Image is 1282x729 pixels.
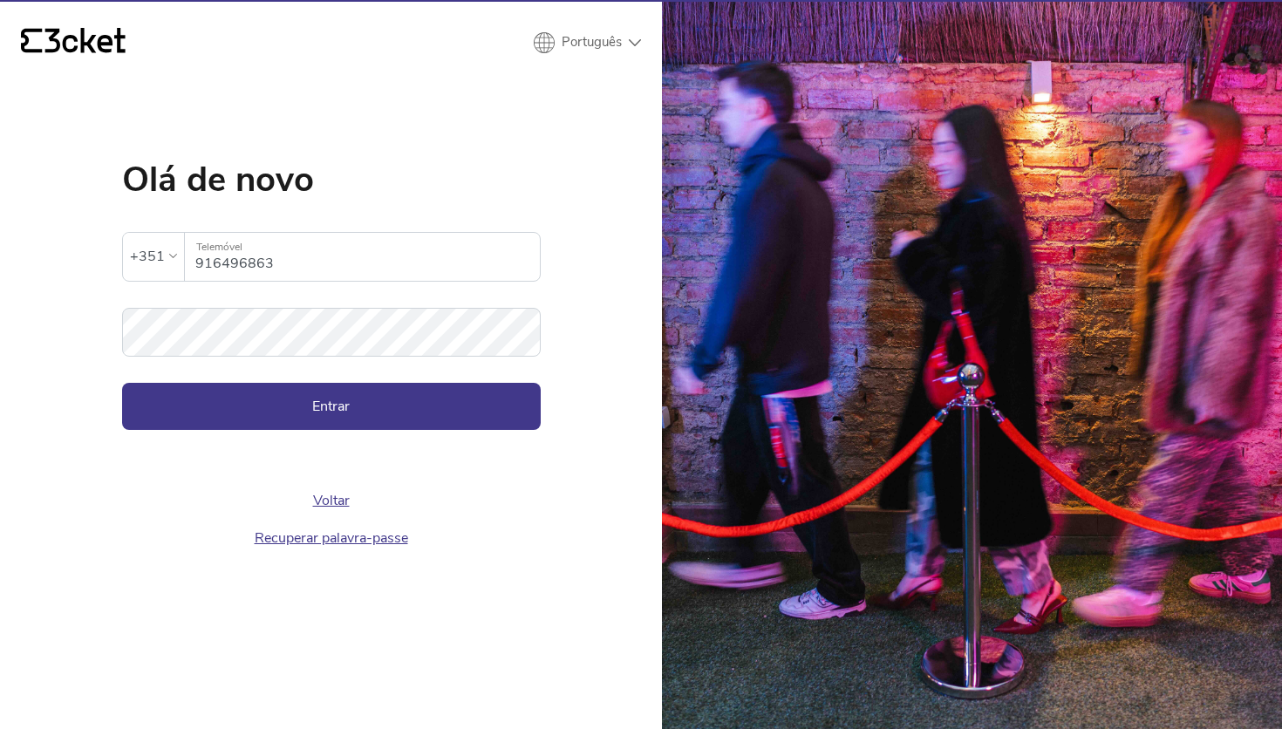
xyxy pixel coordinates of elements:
button: Entrar [122,383,541,430]
label: Telemóvel [185,233,540,262]
h1: Olá de novo [122,162,541,197]
a: {' '} [21,28,126,58]
input: Telemóvel [195,233,540,281]
g: {' '} [21,29,42,53]
div: +351 [130,243,165,269]
a: Voltar [313,491,350,510]
a: Recuperar palavra-passe [255,528,408,548]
